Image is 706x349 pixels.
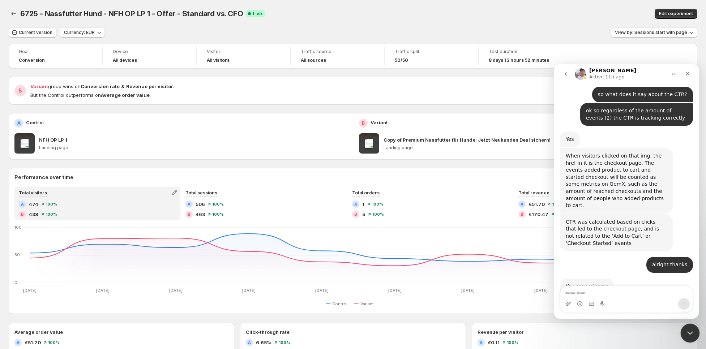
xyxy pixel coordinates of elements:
[681,324,700,343] iframe: Intercom live chat
[113,48,186,64] a: DeviceAll devices
[332,301,347,307] span: Control
[301,49,374,55] span: Traffic source
[14,133,35,154] img: NFH OP LP 1
[81,83,120,89] strong: Conversion rate
[354,212,357,216] h2: B
[362,120,365,126] h2: B
[395,48,468,64] a: Traffic split50/50
[534,288,548,293] text: [DATE]
[395,49,468,55] span: Traffic split
[372,202,383,206] span: 100%
[489,48,562,64] a: Test duration8 days 13 hours 52 minutes
[39,136,67,143] p: NFH OP LP 1
[9,9,19,19] button: Back
[169,288,183,293] text: [DATE]
[253,11,262,17] span: Live
[14,174,692,181] h2: Performance over time
[354,202,357,206] h2: A
[529,211,548,218] span: €170.47
[196,201,205,208] span: 506
[301,57,326,63] h4: All sources
[478,328,524,336] h3: Revenue per visitor
[207,48,280,64] a: VisitorAll visitors
[23,288,37,293] text: [DATE]
[388,288,402,293] text: [DATE]
[362,211,365,218] span: 5
[19,190,47,195] span: Total visitors
[207,57,230,63] h4: All visitors
[19,30,52,35] span: Current version
[529,201,545,208] span: €51.70
[46,212,57,216] span: 100%
[20,9,243,18] span: 6725 - Nassfutter Hund - NFH OP LP 1 - Offer - Standard vs. CFO
[126,83,173,89] strong: Revenue per visitor
[19,48,92,64] a: GoalConversion
[14,225,22,230] text: 100
[326,300,350,308] button: Control
[113,57,137,63] h4: All devices
[395,57,408,63] span: 50/50
[552,202,564,206] span: 100%
[384,145,692,151] p: Landing page
[359,133,379,154] img: Copy of Premium Nassfutter für Hunde: Jetzt Neukunden Deal sichern!
[39,145,347,151] p: Landing page
[121,83,125,89] strong: &
[188,212,191,216] h2: B
[113,49,186,55] span: Device
[488,339,500,346] span: €0.11
[29,211,38,218] span: 438
[48,340,60,345] span: 100%
[14,280,17,285] text: 0
[507,340,518,345] span: 100%
[185,190,217,195] span: Total sessions
[518,190,549,195] span: Total revenue
[360,301,374,307] span: Variant
[655,9,697,19] button: Edit experiment
[461,288,475,293] text: [DATE]
[17,340,20,345] h2: A
[21,202,24,206] h2: A
[279,340,290,345] span: 100%
[615,30,687,35] span: View by: Sessions start with page
[30,92,151,98] span: But the Control outperforms on .
[60,27,105,38] button: Currency: EUR
[207,49,280,55] span: Visitor
[352,190,380,195] span: Total orders
[19,57,45,63] span: Conversion
[362,201,364,208] span: 1
[29,201,38,208] span: 474
[489,57,549,63] span: 8 days 13 hours 52 minutes
[659,11,693,17] span: Edit experiment
[248,340,251,345] h2: A
[25,339,41,346] span: €51.70
[196,211,205,218] span: 463
[9,27,57,38] button: Current version
[611,27,697,38] button: View by: Sessions start with page
[46,202,57,206] span: 100%
[14,253,20,258] text: 50
[188,202,191,206] h2: A
[489,49,562,55] span: Test duration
